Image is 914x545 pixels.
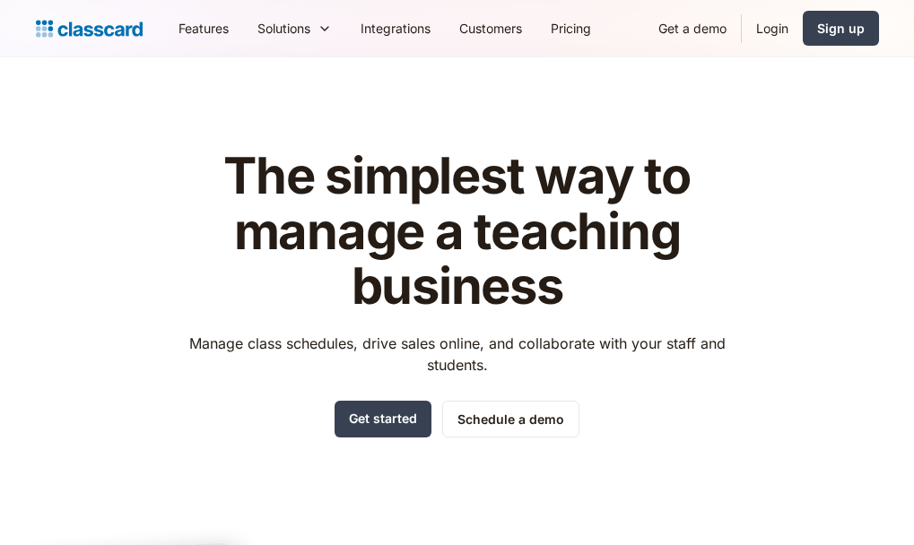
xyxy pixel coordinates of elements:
[36,16,143,41] a: Logo
[346,8,445,48] a: Integrations
[172,333,742,376] p: Manage class schedules, drive sales online, and collaborate with your staff and students.
[335,401,431,437] a: Get started
[164,8,243,48] a: Features
[742,8,803,48] a: Login
[803,11,879,46] a: Sign up
[442,401,579,437] a: Schedule a demo
[536,8,605,48] a: Pricing
[257,19,310,38] div: Solutions
[445,8,536,48] a: Customers
[644,8,741,48] a: Get a demo
[172,149,742,315] h1: The simplest way to manage a teaching business
[817,19,865,38] div: Sign up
